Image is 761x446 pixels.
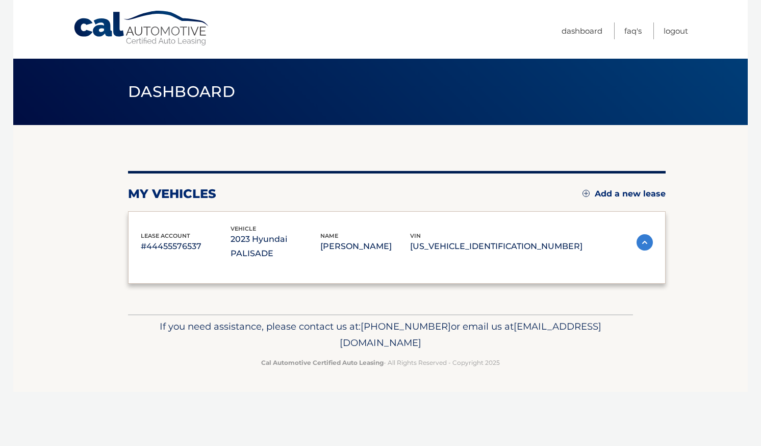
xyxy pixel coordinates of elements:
[231,225,256,232] span: vehicle
[320,232,338,239] span: name
[128,82,235,101] span: Dashboard
[410,239,582,254] p: [US_VEHICLE_IDENTIFICATION_NUMBER]
[73,10,211,46] a: Cal Automotive
[582,190,590,197] img: add.svg
[582,189,666,199] a: Add a new lease
[128,186,216,202] h2: my vehicles
[637,234,653,251] img: accordion-active.svg
[141,239,231,254] p: #44455576537
[320,239,410,254] p: [PERSON_NAME]
[135,357,626,368] p: - All Rights Reserved - Copyright 2025
[261,359,384,366] strong: Cal Automotive Certified Auto Leasing
[361,320,451,332] span: [PHONE_NUMBER]
[141,232,190,239] span: lease account
[410,232,421,239] span: vin
[231,232,320,261] p: 2023 Hyundai PALISADE
[562,22,602,39] a: Dashboard
[135,318,626,351] p: If you need assistance, please contact us at: or email us at
[664,22,688,39] a: Logout
[624,22,642,39] a: FAQ's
